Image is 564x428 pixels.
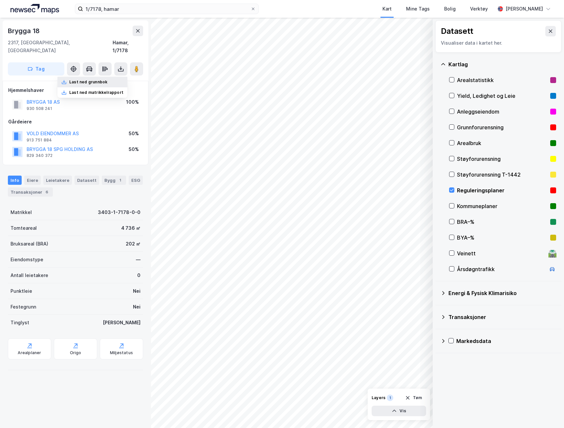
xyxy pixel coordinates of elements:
div: Leietakere [43,176,72,185]
div: Eiendomstype [11,256,43,264]
div: Last ned grunnbok [69,79,107,85]
div: 50% [129,145,139,153]
div: Tinglyst [11,319,29,327]
div: Punktleie [11,287,32,295]
div: Brygga 18 [8,26,41,36]
div: Kart [382,5,392,13]
div: Datasett [441,26,473,36]
div: Bruksareal (BRA) [11,240,48,248]
div: Layers [372,395,385,400]
div: Arealplaner [18,350,41,355]
button: Tag [8,62,64,75]
div: Støyforurensning [457,155,548,163]
div: Kommuneplaner [457,202,548,210]
div: Last ned matrikkelrapport [69,90,123,95]
div: Hamar, 1/7178 [113,39,143,54]
div: 2317, [GEOGRAPHIC_DATA], [GEOGRAPHIC_DATA] [8,39,113,54]
div: 6 [44,189,50,195]
div: Kartlag [448,60,556,68]
div: ESG [129,176,143,185]
div: Miljøstatus [110,350,133,355]
div: Energi & Fysisk Klimarisiko [448,289,556,297]
div: 913 751 884 [27,138,52,143]
div: Visualiser data i kartet her. [441,39,556,47]
div: 50% [129,130,139,138]
div: Veinett [457,249,546,257]
div: Antall leietakere [11,271,48,279]
img: logo.a4113a55bc3d86da70a041830d287a7e.svg [11,4,59,14]
div: Støyforurensning T-1442 [457,171,548,179]
div: 🛣️ [548,249,557,258]
div: Reguleringsplaner [457,186,548,194]
div: 1 [387,395,393,401]
input: Søk på adresse, matrikkel, gårdeiere, leietakere eller personer [83,4,250,14]
div: Transaksjoner [8,187,53,197]
div: Gårdeiere [8,118,143,126]
div: [PERSON_NAME] [506,5,543,13]
div: 1 [117,177,123,183]
div: BRA–% [457,218,548,226]
div: Kontrollprogram for chat [531,396,564,428]
div: Bygg [102,176,126,185]
iframe: Chat Widget [531,396,564,428]
div: BYA–% [457,234,548,242]
div: Eiere [24,176,41,185]
div: 829 340 372 [27,153,53,158]
div: Årsdøgntrafikk [457,265,546,273]
button: Vis [372,406,426,416]
div: 930 508 241 [27,106,52,111]
div: Markedsdata [456,337,556,345]
div: Origo [70,350,81,355]
div: Info [8,176,22,185]
div: 3403-1-7178-0-0 [98,208,141,216]
button: Tøm [401,393,426,403]
div: Arealstatistikk [457,76,548,84]
div: Nei [133,287,141,295]
div: 100% [126,98,139,106]
div: Mine Tags [406,5,430,13]
div: 202 ㎡ [126,240,141,248]
div: Transaksjoner [448,313,556,321]
div: Verktøy [470,5,488,13]
div: Arealbruk [457,139,548,147]
div: Anleggseiendom [457,108,548,116]
div: 4 736 ㎡ [121,224,141,232]
div: Hjemmelshaver [8,86,143,94]
div: — [136,256,141,264]
div: Matrikkel [11,208,32,216]
div: Nei [133,303,141,311]
div: Tomteareal [11,224,37,232]
div: Bolig [444,5,456,13]
div: Datasett [75,176,99,185]
div: Grunnforurensning [457,123,548,131]
div: [PERSON_NAME] [103,319,141,327]
div: 0 [137,271,141,279]
div: Festegrunn [11,303,36,311]
div: Yield, Ledighet og Leie [457,92,548,100]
